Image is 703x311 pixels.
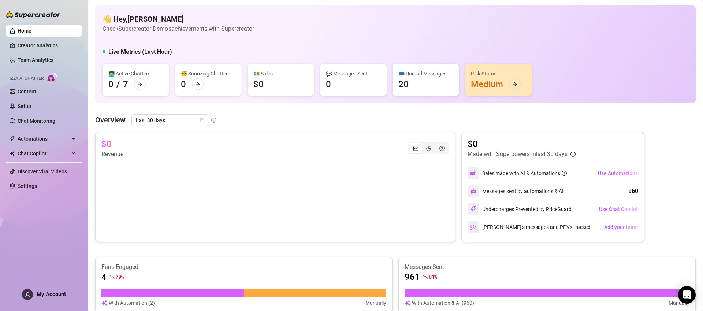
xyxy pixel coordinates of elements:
div: 😴 Snoozing Chatters [181,70,236,78]
img: logo-BBDzfeDw.svg [6,11,61,18]
a: Chat Monitoring [18,118,55,124]
span: My Account [37,291,66,297]
img: svg%3e [405,299,410,307]
article: Fans Engaged [101,263,386,271]
img: Chat Copilot [10,151,14,156]
div: $0 [253,78,264,90]
article: Revenue [101,150,123,159]
span: arrow-right [137,82,142,87]
img: svg%3e [470,224,477,230]
span: Use Chat Copilot [599,206,638,212]
div: 📪 Unread Messages [398,70,453,78]
div: Open Intercom Messenger [678,286,696,304]
span: fall [423,274,428,279]
div: Risk Status [471,70,526,78]
a: Team Analytics [18,57,53,63]
article: Overview [95,114,126,125]
span: Use Automations [598,170,638,176]
article: Check Supercreator Demo's achievements with Supercreator [103,24,254,33]
img: svg%3e [470,206,477,212]
button: Use Chat Copilot [599,203,638,215]
a: Discover Viral Videos [18,169,67,174]
div: 👩‍💻 Active Chatters [108,70,163,78]
img: svg%3e [470,188,476,194]
span: line-chart [413,146,418,151]
div: 0 [181,78,186,90]
article: Made with Superpowers in last 30 days [468,150,568,159]
article: Messages Sent [405,263,689,271]
div: 960 [628,187,638,196]
span: Add your team [604,224,638,230]
article: Manually [365,299,386,307]
div: segmented control [408,142,449,154]
div: [PERSON_NAME]’s messages and PPVs tracked [468,221,591,233]
a: Settings [18,183,37,189]
span: arrow-right [195,82,200,87]
span: Last 30 days [136,115,204,126]
article: 4 [101,271,107,283]
h4: 👋 Hey, [PERSON_NAME] [103,14,254,24]
div: 💬 Messages Sent [326,70,381,78]
h5: Live Metrics (Last Hour) [108,48,172,56]
span: dollar-circle [439,146,445,151]
img: AI Chatter [47,72,58,83]
span: 79 % [115,273,124,280]
article: $0 [101,138,112,150]
a: Creator Analytics [18,40,76,51]
span: fall [109,274,115,279]
article: With Automation & AI (960) [412,299,474,307]
span: Automations [18,133,70,145]
img: svg%3e [101,299,107,307]
img: svg%3e [470,170,477,177]
button: Add your team [604,221,638,233]
span: thunderbolt [10,136,15,142]
span: arrow-right [512,82,517,87]
div: Undercharges Prevented by PriceGuard [468,203,572,215]
div: Sales made with AI & Automations [482,169,567,177]
span: 81 % [429,273,437,280]
div: 0 [326,78,331,90]
span: pie-chart [426,146,431,151]
span: info-circle [570,152,576,157]
span: calendar [200,118,204,122]
div: 7 [123,78,128,90]
a: Content [18,89,36,95]
span: Izzy AI Chatter [10,75,44,82]
article: Manually [669,299,689,307]
a: Home [18,28,31,34]
article: $0 [468,138,576,150]
article: With Automation (2) [109,299,155,307]
a: Setup [18,103,31,109]
article: 961 [405,271,420,283]
span: user [25,292,30,297]
span: info-circle [562,171,567,176]
span: info-circle [211,118,216,123]
span: Chat Copilot [18,148,70,159]
button: Use Automations [598,167,638,179]
div: 0 [108,78,114,90]
div: Messages sent by automations & AI [468,185,563,197]
div: 💵 Sales [253,70,308,78]
div: 20 [398,78,409,90]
